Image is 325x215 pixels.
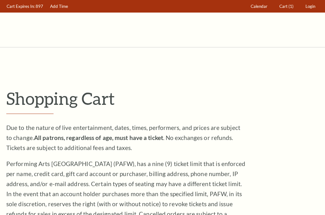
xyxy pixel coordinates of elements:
[6,124,240,151] span: Due to the nature of live entertainment, dates, times, performers, and prices are subject to chan...
[6,88,319,109] p: Shopping Cart
[34,134,163,141] strong: All patrons, regardless of age, must have a ticket
[36,4,43,9] span: 897
[305,4,315,9] span: Login
[47,0,71,13] a: Add Time
[277,0,297,13] a: Cart (1)
[279,4,288,9] span: Cart
[288,4,294,9] span: (1)
[7,4,35,9] span: Cart Expires In:
[248,0,271,13] a: Calendar
[251,4,267,9] span: Calendar
[303,0,318,13] a: Login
